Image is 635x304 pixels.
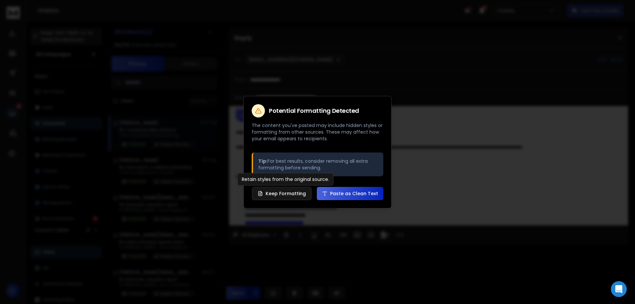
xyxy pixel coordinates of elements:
h2: Potential Formatting Detected [269,108,359,114]
strong: Tip: [258,158,268,164]
div: Open Intercom Messenger [611,281,627,297]
p: For best results, consider removing all extra formatting before sending. [258,158,378,171]
button: Keep Formatting [252,187,312,200]
div: Retain styles from the original source. [237,173,333,186]
button: Paste as Clean Text [317,187,383,200]
p: The content you've pasted may include hidden styles or formatting from other sources. These may a... [252,122,383,142]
